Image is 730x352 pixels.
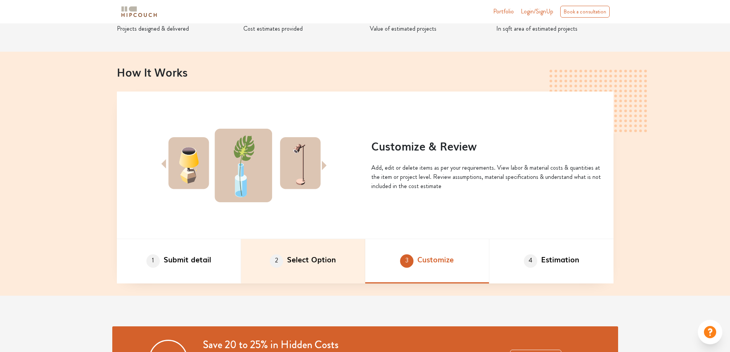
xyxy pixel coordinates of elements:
[120,5,158,18] img: logo-horizontal.svg
[146,254,160,268] span: 1
[370,24,487,33] p: Value of estimated projects
[117,65,614,79] h2: How It Works
[270,254,283,268] span: 2
[560,6,610,18] div: Book a consultation
[496,24,614,33] p: In sqft area of estimated projects
[117,24,234,33] p: Projects designed & delivered
[489,239,614,283] li: Estimation
[400,254,413,268] span: 3
[365,239,489,283] li: Customize
[241,239,365,283] li: Select Option
[203,339,487,352] h3: Save 20 to 25% in Hidden Costs
[117,239,241,283] li: Submit detail
[524,254,537,268] span: 4
[521,7,553,16] span: Login/SignUp
[243,24,361,33] p: Cost estimates provided
[493,7,514,16] a: Portfolio
[120,3,158,20] span: logo-horizontal.svg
